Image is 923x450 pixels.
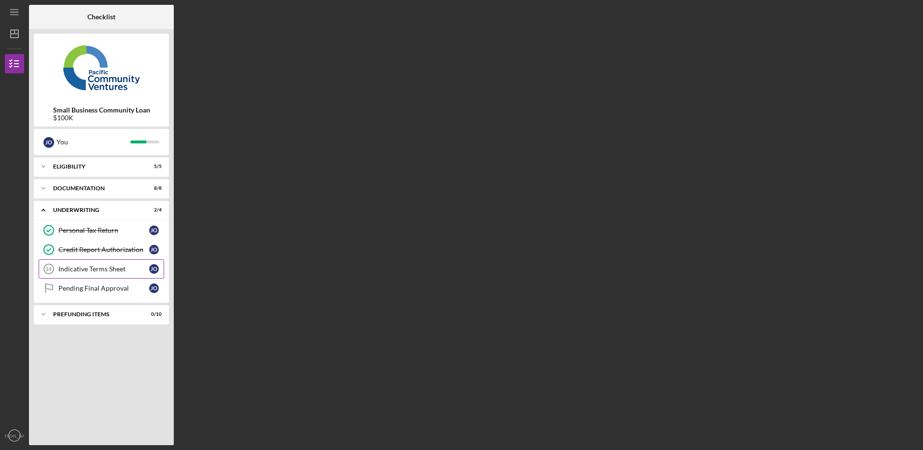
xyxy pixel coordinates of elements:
[144,164,162,169] div: 5 / 5
[58,265,149,273] div: Indicative Terms Sheet
[53,207,138,213] div: Underwriting
[53,311,138,317] div: Prefunding Items
[53,106,150,114] b: Small Business Community Loan
[58,284,149,292] div: Pending Final Approval
[53,114,150,122] div: $100K
[39,221,164,240] a: Personal Tax ReturnJO
[39,279,164,298] a: Pending Final ApprovalJO
[149,225,159,235] div: J O
[56,134,130,150] div: You
[149,245,159,254] div: J O
[5,426,24,445] button: [PERSON_NAME]
[149,283,159,293] div: J O
[39,240,164,259] a: Credit Report AuthorizationJO
[43,137,54,148] div: J O
[34,39,169,97] img: Product logo
[39,259,164,279] a: 14Indicative Terms SheetJO
[58,226,149,234] div: Personal Tax Return
[58,246,149,253] div: Credit Report Authorization
[149,264,159,274] div: J O
[144,185,162,191] div: 8 / 8
[53,164,138,169] div: Eligibility
[53,185,138,191] div: Documentation
[45,266,52,272] tspan: 14
[144,207,162,213] div: 2 / 4
[144,311,162,317] div: 0 / 10
[87,13,115,21] b: Checklist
